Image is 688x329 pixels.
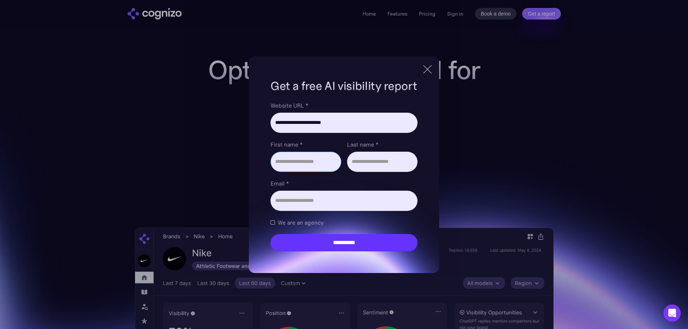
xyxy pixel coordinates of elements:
label: Website URL * [271,101,417,110]
h1: Get a free AI visibility report [271,78,417,94]
label: Email * [271,179,417,188]
form: Brand Report Form [271,101,417,251]
label: First name * [271,140,341,149]
span: We are an agency [278,218,324,227]
div: Open Intercom Messenger [663,304,681,322]
label: Last name * [347,140,417,149]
